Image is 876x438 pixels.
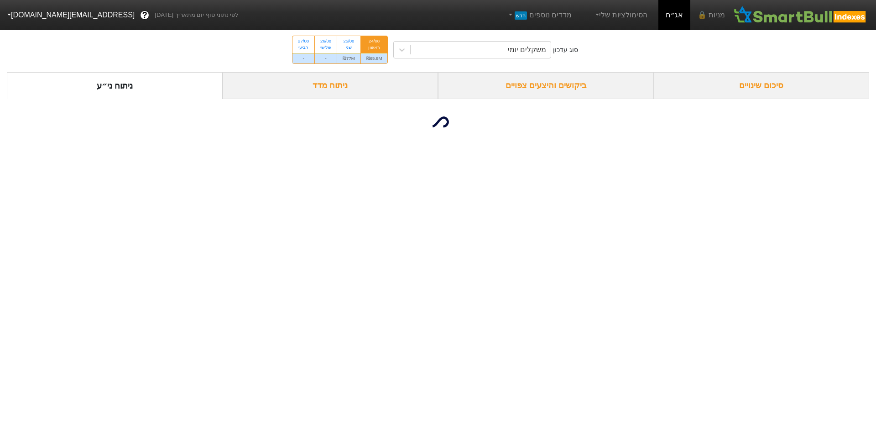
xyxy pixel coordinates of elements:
div: שלישי [320,44,331,51]
span: ? [142,9,147,21]
img: loading... [427,111,449,133]
a: הסימולציות שלי [590,6,651,24]
div: ניתוח מדד [223,72,438,99]
div: ראשון [366,44,382,51]
div: ניתוח ני״ע [7,72,223,99]
a: מדדים נוספיםחדש [503,6,575,24]
div: סיכום שינויים [654,72,870,99]
span: לפי נתוני סוף יום מתאריך [DATE] [155,11,238,20]
div: - [315,53,337,63]
div: ביקושים והיצעים צפויים [438,72,654,99]
div: ₪65.8M [361,53,388,63]
div: 27/08 [298,38,309,44]
div: 24/08 [366,38,382,44]
img: SmartBull [732,6,869,24]
div: 25/08 [343,38,355,44]
div: - [292,53,314,63]
div: רביעי [298,44,309,51]
div: שני [343,44,355,51]
div: 26/08 [320,38,331,44]
span: חדש [515,11,527,20]
div: ₪77M [337,53,360,63]
div: סוג עדכון [553,45,578,55]
div: משקלים יומי [508,44,546,55]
